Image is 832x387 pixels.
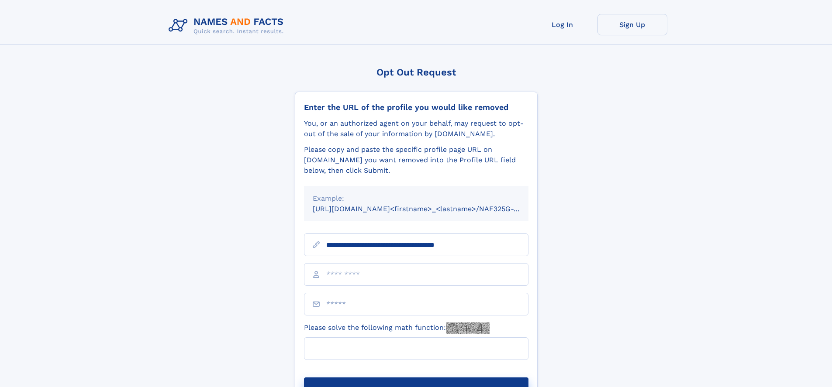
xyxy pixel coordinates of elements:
label: Please solve the following math function: [304,322,490,334]
div: Please copy and paste the specific profile page URL on [DOMAIN_NAME] you want removed into the Pr... [304,144,528,176]
a: Log In [528,14,597,35]
div: You, or an authorized agent on your behalf, may request to opt-out of the sale of your informatio... [304,118,528,139]
div: Opt Out Request [295,67,538,78]
div: Enter the URL of the profile you would like removed [304,103,528,112]
a: Sign Up [597,14,667,35]
small: [URL][DOMAIN_NAME]<firstname>_<lastname>/NAF325G-xxxxxxxx [313,205,545,213]
img: Logo Names and Facts [165,14,291,38]
div: Example: [313,193,520,204]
